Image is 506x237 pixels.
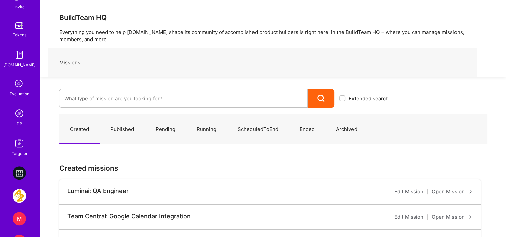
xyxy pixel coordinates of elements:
img: guide book [13,48,26,61]
i: icon ArrowRight [469,215,473,219]
img: DAZN: Video Engagement platform - developers [13,166,26,180]
p: Everything you need to help [DOMAIN_NAME] shape its community of accomplished product builders is... [59,29,487,43]
a: Missions [48,48,91,77]
i: icon ArrowRight [469,190,473,194]
a: Open Mission [432,213,473,221]
div: [DOMAIN_NAME] [3,61,36,68]
a: Ended [289,115,325,144]
a: DAZN: Video Engagement platform - developers [11,166,28,180]
h3: BuildTeam HQ [59,13,487,22]
a: Edit Mission [394,188,423,196]
a: Pending [145,115,186,144]
a: Open Mission [432,188,473,196]
i: icon Search [317,95,325,102]
a: Archived [325,115,368,144]
div: Evaluation [10,90,29,97]
a: Edit Mission [394,213,423,221]
img: AstraZeneca: Data team to build new age supply chain modules [13,189,26,203]
a: AstraZeneca: Data team to build new age supply chain modules [11,189,28,203]
img: Skill Targeter [13,137,26,150]
span: Extended search [349,95,389,102]
i: icon SelectionTeam [13,78,26,90]
a: ScheduledToEnd [227,115,289,144]
a: Running [186,115,227,144]
a: M [11,212,28,225]
div: Tokens [13,31,26,38]
div: Targeter [12,150,27,157]
a: Published [100,115,145,144]
div: Luminai: QA Engineer [67,187,129,195]
div: M [13,212,26,225]
a: Created [59,115,100,144]
div: Invite [14,3,25,10]
input: What type of mission are you looking for? [64,90,302,107]
div: DB [17,120,22,127]
div: Team Central: Google Calendar Integration [67,213,191,220]
img: tokens [15,22,23,29]
img: Admin Search [13,107,26,120]
h3: Created missions [59,164,487,172]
